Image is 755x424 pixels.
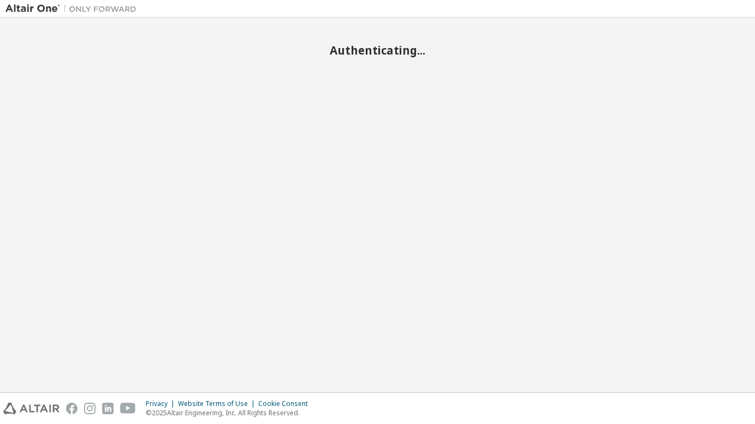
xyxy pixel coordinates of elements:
div: Cookie Consent [258,399,314,408]
p: © 2025 Altair Engineering, Inc. All Rights Reserved. [146,408,314,417]
img: linkedin.svg [102,403,114,414]
img: Altair One [5,3,142,14]
h2: Authenticating... [5,43,750,57]
img: instagram.svg [84,403,96,414]
img: facebook.svg [66,403,78,414]
div: Website Terms of Use [178,399,258,408]
div: Privacy [146,399,178,408]
img: altair_logo.svg [3,403,60,414]
img: youtube.svg [120,403,136,414]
